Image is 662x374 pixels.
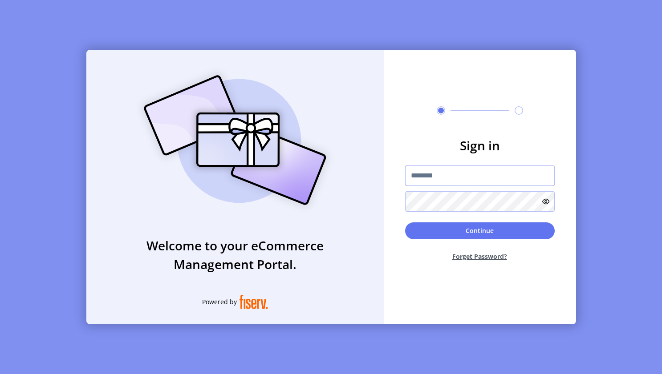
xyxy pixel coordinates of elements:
button: Forget Password? [405,245,555,268]
h3: Welcome to your eCommerce Management Portal. [86,236,384,273]
h3: Sign in [405,136,555,155]
button: Continue [405,222,555,239]
span: Powered by [202,297,237,306]
img: card_Illustration.svg [130,65,340,215]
